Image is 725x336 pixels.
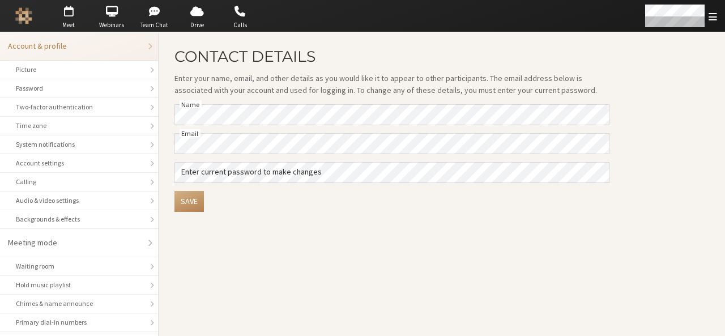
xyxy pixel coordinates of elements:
[16,299,142,309] div: Chimes & name announce
[135,20,174,30] span: Team Chat
[16,214,142,224] div: Backgrounds & effects
[174,48,609,65] h2: Contact details
[92,20,131,30] span: Webinars
[16,177,142,187] div: Calling
[49,20,88,30] span: Meet
[697,307,717,328] iframe: Chat
[16,280,142,290] div: Hold music playlist
[174,73,609,96] p: Enter your name, email, and other details as you would like it to appear to other participants. T...
[16,83,142,93] div: Password
[177,20,217,30] span: Drive
[16,121,142,131] div: Time zone
[15,7,32,24] img: Iotum
[8,237,142,249] div: Meeting mode
[16,317,142,328] div: Primary dial-in numbers
[174,162,609,183] input: Enter current password to make changes
[16,139,142,150] div: System notifications
[8,40,142,52] div: Account & profile
[16,261,142,271] div: Waiting room
[174,191,204,212] button: Save
[16,102,142,112] div: Two-factor authentication
[16,195,142,206] div: Audio & video settings
[174,133,609,154] input: Email
[220,20,260,30] span: Calls
[16,158,142,168] div: Account settings
[174,104,609,125] input: Name
[16,65,142,75] div: Picture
